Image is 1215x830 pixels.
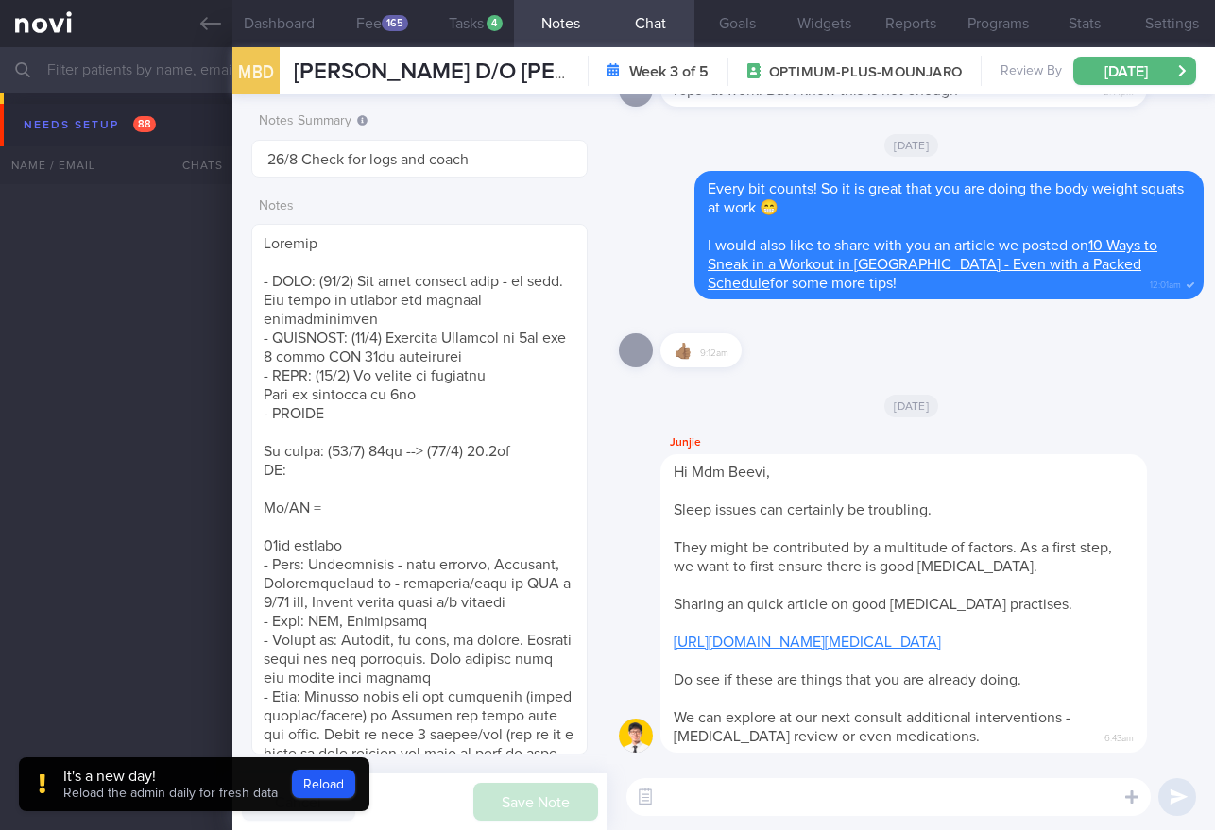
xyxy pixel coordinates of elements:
[294,60,697,83] span: [PERSON_NAME] D/O [PERSON_NAME]
[19,112,161,138] div: Needs setup
[133,116,156,132] span: 88
[63,767,278,786] div: It's a new day!
[629,62,709,81] strong: Week 3 of 5
[259,113,580,130] label: Notes Summary
[382,15,408,31] div: 165
[708,181,1184,215] span: Every bit counts! So it is great that you are doing the body weight squats at work 😁
[674,465,770,480] span: Hi Mdm Beevi,
[487,15,503,31] div: 4
[674,635,941,650] a: [URL][DOMAIN_NAME][MEDICAL_DATA]
[708,238,1157,291] span: I would also like to share with you an article we posted on for some more tips!
[157,146,232,184] div: Chats
[674,710,1070,744] span: We can explore at our next consult additional interventions - [MEDICAL_DATA] review or even medic...
[674,344,693,359] span: 👍🏽
[1150,274,1181,292] span: 12:01am
[884,395,938,417] span: [DATE]
[674,597,1072,612] span: Sharing an quick article on good [MEDICAL_DATA] practises.
[708,238,1157,291] a: 10 Ways to Sneak in a Workout in [GEOGRAPHIC_DATA] - Even with a Packed Schedule
[259,198,580,215] label: Notes
[700,342,728,360] span: 9:12am
[1001,63,1062,80] span: Review By
[660,432,1204,454] div: Junjie
[674,672,1021,687] span: Do see if these are things that you are already doing.
[228,36,284,109] div: MBD
[884,134,938,157] span: [DATE]
[292,770,355,798] button: Reload
[674,502,932,517] span: Sleep issues can certainly be troubling.
[1073,57,1196,85] button: [DATE]
[1104,727,1134,745] span: 6:43am
[63,787,278,800] span: Reload the admin daily for fresh data
[769,63,962,82] span: OPTIMUM-PLUS-MOUNJARO
[674,540,1112,574] span: They might be contributed by a multitude of factors. As a first step, we want to first ensure the...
